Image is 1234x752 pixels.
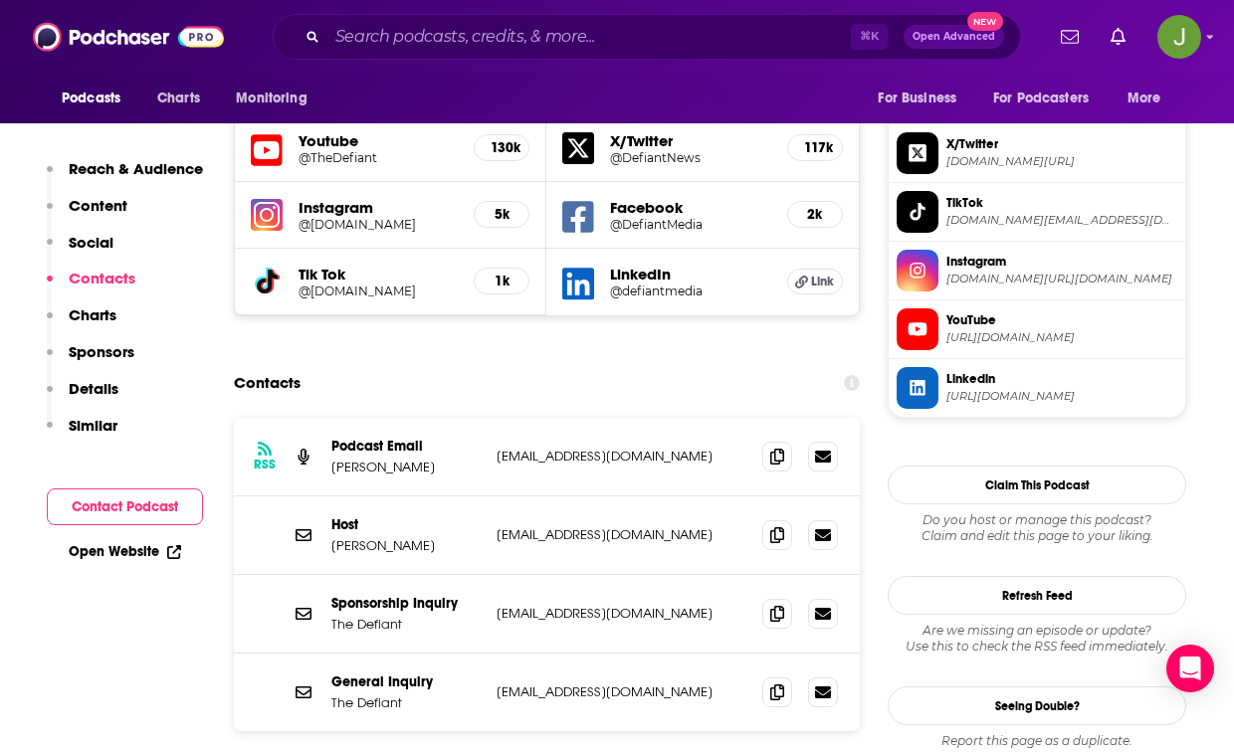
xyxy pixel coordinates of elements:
[610,283,770,298] a: @defiantmedia
[491,206,513,223] h5: 5k
[993,85,1089,112] span: For Podcasters
[946,330,1177,345] span: https://www.youtube.com/@TheDefiant
[299,198,458,217] h5: Instagram
[331,438,481,455] p: Podcast Email
[878,85,956,112] span: For Business
[234,364,301,402] h2: Contacts
[251,199,283,231] img: iconImage
[47,379,118,416] button: Details
[864,80,981,117] button: open menu
[904,25,1004,49] button: Open AdvancedNew
[897,132,1177,174] a: X/Twitter[DOMAIN_NAME][URL]
[946,194,1177,212] span: TikTok
[299,217,458,232] a: @[DOMAIN_NAME]
[946,135,1177,153] span: X/Twitter
[331,616,481,633] p: The Defiant
[1103,20,1133,54] a: Show notifications dropdown
[47,416,117,453] button: Similar
[1166,645,1214,692] div: Open Intercom Messenger
[897,367,1177,409] a: Linkedin[URL][DOMAIN_NAME]
[1053,20,1087,54] a: Show notifications dropdown
[299,150,458,165] a: @TheDefiant
[48,80,146,117] button: open menu
[236,85,307,112] span: Monitoring
[1157,15,1201,59] span: Logged in as jon47193
[47,488,203,525] button: Contact Podcast
[144,80,212,117] a: Charts
[946,311,1177,329] span: YouTube
[497,526,746,543] p: [EMAIL_ADDRESS][DOMAIN_NAME]
[47,233,113,270] button: Social
[946,389,1177,404] span: https://www.linkedin.com/in/defiantmedia
[811,274,834,289] span: Link
[1157,15,1201,59] img: User Profile
[610,131,770,150] h5: X/Twitter
[804,139,826,156] h5: 117k
[69,305,116,324] p: Charts
[327,21,851,53] input: Search podcasts, credits, & more...
[804,206,826,223] h5: 2k
[47,305,116,342] button: Charts
[1128,85,1161,112] span: More
[299,265,458,283] h5: Tik Tok
[69,196,127,215] p: Content
[888,623,1186,655] div: Are we missing an episode or update? Use this to check the RSS feed immediately.
[62,85,120,112] span: Podcasts
[1114,80,1186,117] button: open menu
[331,673,481,690] p: General Inquiry
[299,283,458,298] a: @[DOMAIN_NAME]
[299,131,458,150] h5: Youtube
[69,379,118,398] p: Details
[331,537,481,554] p: [PERSON_NAME]
[980,80,1118,117] button: open menu
[888,576,1186,615] button: Refresh Feed
[897,250,1177,291] a: Instagram[DOMAIN_NAME][URL][DOMAIN_NAME]
[897,308,1177,350] a: YouTube[URL][DOMAIN_NAME]
[888,512,1186,528] span: Do you host or manage this podcast?
[491,139,513,156] h5: 130k
[69,159,203,178] p: Reach & Audience
[47,342,134,379] button: Sponsors
[946,370,1177,388] span: Linkedin
[331,595,481,612] p: Sponsorship Inquiry
[913,32,995,42] span: Open Advanced
[331,516,481,533] p: Host
[69,543,181,560] a: Open Website
[497,683,746,700] p: [EMAIL_ADDRESS][DOMAIN_NAME]
[491,273,513,289] h5: 1k
[897,191,1177,233] a: TikTok[DOMAIN_NAME][EMAIL_ADDRESS][DOMAIN_NAME]
[610,265,770,283] h5: LinkedIn
[157,85,200,112] span: Charts
[967,12,1003,31] span: New
[946,213,1177,228] span: tiktok.com/@thedefiant.io
[610,217,770,232] a: @DefiantMedia
[331,694,481,711] p: The Defiant
[47,269,135,305] button: Contacts
[1157,15,1201,59] button: Show profile menu
[33,18,224,56] img: Podchaser - Follow, Share and Rate Podcasts
[610,150,770,165] a: @DefiantNews
[273,14,1021,60] div: Search podcasts, credits, & more...
[497,448,746,465] p: [EMAIL_ADDRESS][DOMAIN_NAME]
[331,459,481,475] p: [PERSON_NAME]
[222,80,332,117] button: open menu
[69,416,117,435] p: Similar
[851,24,888,50] span: ⌘ K
[254,457,276,472] h3: RSS
[946,154,1177,169] span: twitter.com/DefiantNews
[888,512,1186,544] div: Claim and edit this page to your liking.
[69,342,134,361] p: Sponsors
[69,269,135,287] p: Contacts
[946,253,1177,271] span: Instagram
[69,233,113,252] p: Social
[888,733,1186,749] div: Report this page as a duplicate.
[888,686,1186,725] a: Seeing Double?
[47,159,203,196] button: Reach & Audience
